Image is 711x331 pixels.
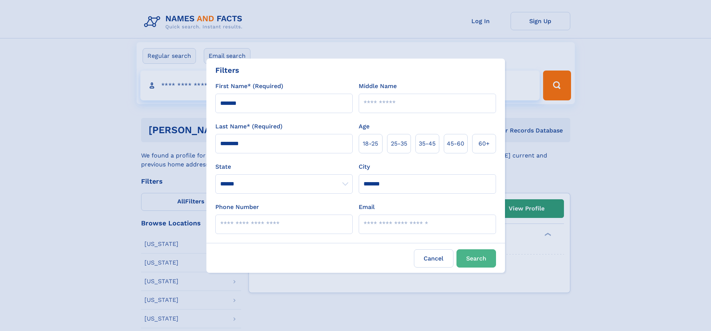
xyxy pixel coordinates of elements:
[419,139,436,148] span: 35‑45
[215,82,283,91] label: First Name* (Required)
[447,139,464,148] span: 45‑60
[363,139,378,148] span: 18‑25
[215,203,259,212] label: Phone Number
[215,65,239,76] div: Filters
[359,203,375,212] label: Email
[414,249,453,268] label: Cancel
[391,139,407,148] span: 25‑35
[359,162,370,171] label: City
[456,249,496,268] button: Search
[478,139,490,148] span: 60+
[359,122,369,131] label: Age
[215,162,353,171] label: State
[215,122,283,131] label: Last Name* (Required)
[359,82,397,91] label: Middle Name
